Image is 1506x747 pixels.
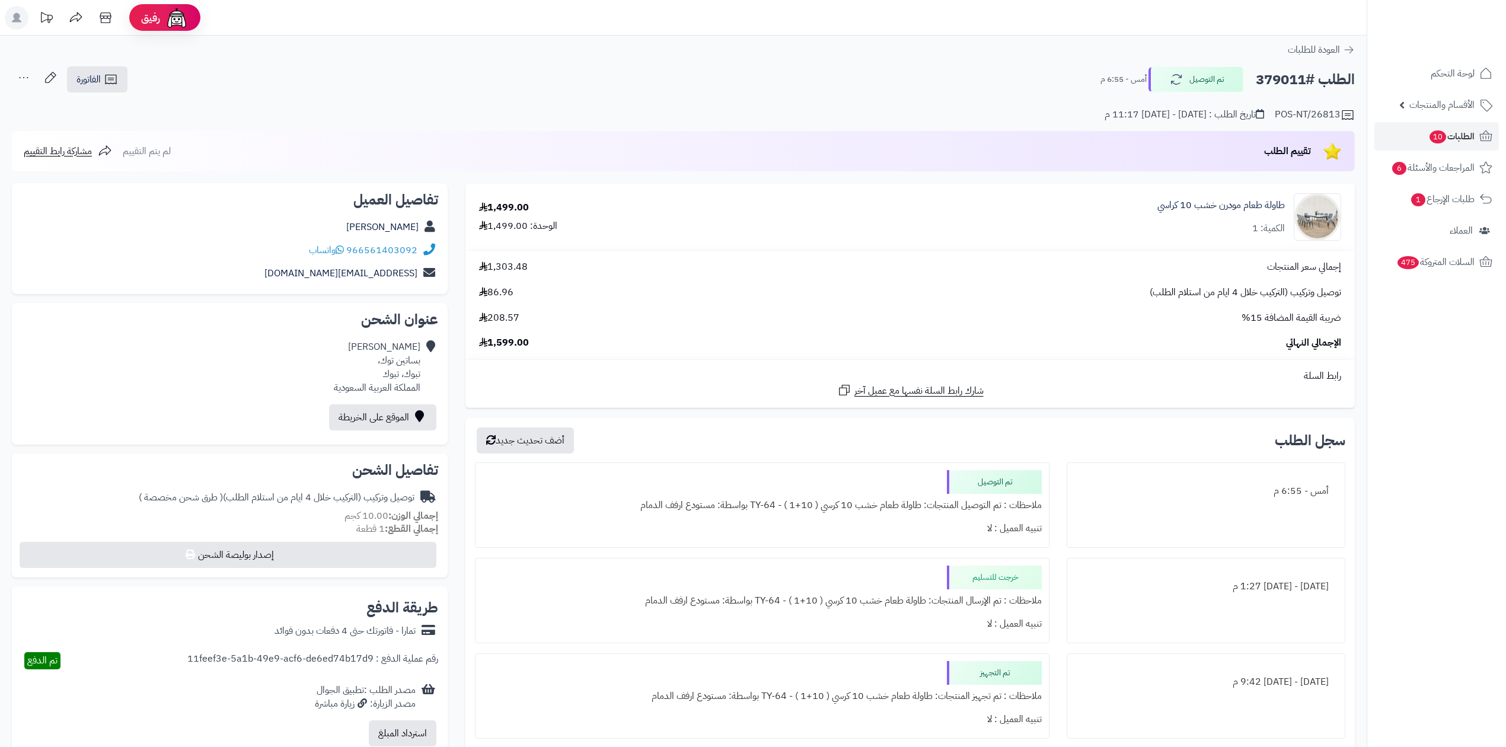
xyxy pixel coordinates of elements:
[21,463,438,477] h2: تفاصيل الشحن
[1074,575,1338,598] div: [DATE] - [DATE] 1:27 م
[1275,108,1355,122] div: POS-NT/26813
[1425,31,1495,56] img: logo-2.png
[187,652,438,669] div: رقم عملية الدفع : 11feef3e-5a1b-49e9-acf6-de6ed74b17d9
[1374,185,1499,213] a: طلبات الإرجاع1
[1150,286,1341,299] span: توصيل وتركيب (التركيب خلال 4 ايام من استلام الطلب)
[479,311,519,325] span: 208.57
[309,243,344,257] a: واتساب
[139,490,223,505] span: ( طرق شحن مخصصة )
[315,684,416,711] div: مصدر الطلب :تطبيق الجوال
[837,383,984,398] a: شارك رابط السلة نفسها مع عميل آخر
[470,369,1350,383] div: رابط السلة
[27,653,58,668] span: تم الدفع
[1396,254,1475,270] span: السلات المتروكة
[1148,67,1243,92] button: تم التوصيل
[1411,193,1425,206] span: 1
[483,517,1042,540] div: تنبيه العميل : لا
[947,470,1042,494] div: تم التوصيل
[477,427,574,454] button: أضف تحديث جديد
[20,542,436,568] button: إصدار بوليصة الشحن
[479,336,529,350] span: 1,599.00
[1450,222,1473,239] span: العملاء
[24,144,92,158] span: مشاركة رابط التقييم
[123,144,171,158] span: لم يتم التقييم
[21,312,438,327] h2: عنوان الشحن
[1267,260,1341,274] span: إجمالي سعر المنتجات
[1157,199,1285,212] a: طاولة طعام مودرن خشب 10 كراسي
[1074,671,1338,694] div: [DATE] - [DATE] 9:42 م
[479,219,557,233] div: الوحدة: 1,499.00
[346,243,417,257] a: 966561403092
[854,384,984,398] span: شارك رابط السلة نفسها مع عميل آخر
[31,6,61,33] a: تحديثات المنصة
[141,11,160,25] span: رفيق
[264,266,417,280] a: [EMAIL_ADDRESS][DOMAIN_NAME]
[947,566,1042,589] div: خرجت للتسليم
[947,661,1042,685] div: تم التجهيز
[315,697,416,711] div: مصدر الزيارة: زيارة مباشرة
[1392,162,1406,175] span: 6
[1409,97,1475,113] span: الأقسام والمنتجات
[1374,122,1499,151] a: الطلبات10
[1242,311,1341,325] span: ضريبة القيمة المضافة 15%
[165,6,189,30] img: ai-face.png
[21,193,438,207] h2: تفاصيل العميل
[483,685,1042,708] div: ملاحظات : تم تجهيز المنتجات: طاولة طعام خشب 10 كرسي ( 10+1 ) - TY-64 بواسطة: مستودع ارفف الدمام
[1252,222,1285,235] div: الكمية: 1
[76,72,101,87] span: الفاتورة
[369,720,436,746] button: استرداد المبلغ
[385,522,438,536] strong: إجمالي القطع:
[479,201,529,215] div: 1,499.00
[479,286,513,299] span: 86.96
[1288,43,1355,57] a: العودة للطلبات
[346,220,419,234] a: [PERSON_NAME]
[275,624,416,638] div: تمارا - فاتورتك حتى 4 دفعات بدون فوائد
[1264,144,1311,158] span: تقييم الطلب
[24,144,112,158] a: مشاركة رابط التقييم
[479,260,528,274] span: 1,303.48
[1256,68,1355,92] h2: الطلب #379011
[1100,74,1147,85] small: أمس - 6:55 م
[1074,480,1338,503] div: أمس - 6:55 م
[1410,191,1475,207] span: طلبات الإرجاع
[1374,248,1499,276] a: السلات المتروكة475
[1431,65,1475,82] span: لوحة التحكم
[1286,336,1341,350] span: الإجمالي النهائي
[67,66,127,92] a: الفاتورة
[366,601,438,615] h2: طريقة الدفع
[483,612,1042,636] div: تنبيه العميل : لا
[1374,59,1499,88] a: لوحة التحكم
[334,340,420,394] div: [PERSON_NAME] بساتين توك، تبوك، تبوك المملكة العربية السعودية
[356,522,438,536] small: 1 قطعة
[1294,193,1341,241] img: 1752669954-1-90x90.jpg
[1397,256,1419,269] span: 475
[1374,216,1499,245] a: العملاء
[1430,130,1446,143] span: 10
[139,491,414,505] div: توصيل وتركيب (التركيب خلال 4 ايام من استلام الطلب)
[1428,128,1475,145] span: الطلبات
[1105,108,1264,122] div: تاريخ الطلب : [DATE] - [DATE] 11:17 م
[483,494,1042,517] div: ملاحظات : تم التوصيل المنتجات: طاولة طعام خشب 10 كرسي ( 10+1 ) - TY-64 بواسطة: مستودع ارفف الدمام
[1275,433,1345,448] h3: سجل الطلب
[1288,43,1340,57] span: العودة للطلبات
[1374,154,1499,182] a: المراجعات والأسئلة6
[388,509,438,523] strong: إجمالي الوزن:
[329,404,436,430] a: الموقع على الخريطة
[483,589,1042,612] div: ملاحظات : تم الإرسال المنتجات: طاولة طعام خشب 10 كرسي ( 10+1 ) - TY-64 بواسطة: مستودع ارفف الدمام
[1391,159,1475,176] span: المراجعات والأسئلة
[344,509,438,523] small: 10.00 كجم
[483,708,1042,731] div: تنبيه العميل : لا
